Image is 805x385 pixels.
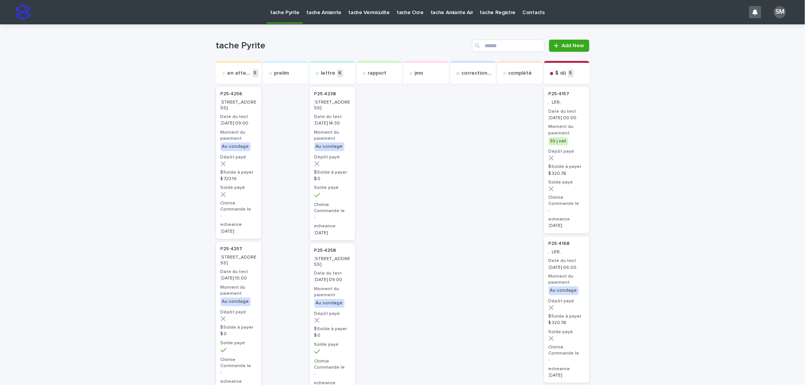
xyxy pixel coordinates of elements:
[314,121,350,126] p: [DATE] 14:30
[549,273,585,286] h3: Moment du paiement
[314,185,350,191] h3: Solde payé
[549,241,570,246] p: P25-4168
[221,324,257,331] h3: $Solde à payer
[568,69,574,77] p: 5
[221,114,257,120] h3: Date du test
[314,100,350,111] p: [STREET_ADDRESS]
[549,208,585,213] p: -
[221,129,257,142] h3: Moment du paiement
[314,169,350,176] h3: $Solde à payer
[549,91,570,97] p: P25-4157
[216,40,469,51] h1: tache Pyrite
[544,87,589,233] a: P25-4157 , LER,Date du test[DATE] 00:00Moment du paiement30 j netDépôt payé$Solde à payer$ 320.78...
[549,313,585,320] h3: $Solde à payer
[314,333,350,338] p: $ 0
[549,149,585,155] h3: Dépôt payé
[221,297,251,306] div: Au sondage
[314,129,350,142] h3: Moment du paiement
[472,40,544,52] input: Search
[227,70,251,77] p: en attente
[221,100,257,111] p: [STREET_ADDRESS]
[549,100,585,105] p: , LER,
[221,276,257,281] p: [DATE] 10:00
[314,230,350,236] p: [DATE]
[549,164,585,170] h3: $Solde à payer
[549,124,585,136] h3: Moment du paiement
[221,331,257,337] p: $ 0
[549,40,589,52] a: Add New
[221,370,257,375] p: -
[549,195,585,207] h3: Chimie Commande le
[549,115,585,121] p: [DATE] 00:00
[314,286,350,298] h3: Moment du paiement
[549,344,585,356] h3: Chimie Commande le
[549,171,585,176] p: $ 320.78
[549,265,585,270] p: [DATE] 06:00
[221,340,257,346] h3: Solde payé
[314,311,350,317] h3: Dépôt payé
[221,357,257,369] h3: Chimie Commande le
[221,246,243,252] p: P25-4257
[314,154,350,160] h3: Dépôt payé
[314,215,350,220] p: -
[337,69,343,77] p: 6
[314,248,336,253] p: P25-4258
[549,286,579,295] div: Au sondage
[314,91,336,97] p: P25-4238
[415,70,424,77] p: jmo
[562,43,584,48] span: Add New
[321,70,336,77] p: lettre
[549,357,585,363] p: -
[274,70,289,77] p: prelim
[314,358,350,371] h3: Chimie Commande le
[549,373,585,378] p: [DATE]
[221,284,257,297] h3: Moment du paiement
[221,309,257,315] h3: Dépôt payé
[221,229,257,234] p: [DATE]
[221,379,257,385] h3: echeance
[549,223,585,228] p: [DATE]
[314,342,350,348] h3: Solde payé
[314,277,350,283] p: [DATE] 09:00
[221,185,257,191] h3: Solde payé
[314,114,350,120] h3: Date du test
[314,223,350,229] h3: echeance
[314,371,350,377] p: -
[221,176,257,182] p: $ 723.19
[774,6,786,18] div: SM
[221,200,257,212] h3: Chimie Commande le
[221,222,257,228] h3: echeance
[221,91,243,97] p: P25-4256
[549,109,585,115] h3: Date du test
[544,236,589,383] a: P25-4168 , LER,Date du test[DATE] 06:00Moment du paiementAu sondageDépôt payé$Solde à payer$ 320....
[216,87,261,239] a: P25-4256 [STREET_ADDRESS]Date du test[DATE] 09:00Moment du paiementAu sondageDépôt payé$Solde à p...
[310,87,355,240] a: P25-4238 [STREET_ADDRESS]Date du test[DATE] 14:30Moment du paiementAu sondageDépôt payé$Solde à p...
[549,216,585,222] h3: echeance
[314,142,344,151] div: Au sondage
[549,249,585,255] p: , LER,
[221,213,257,219] p: -
[549,320,585,326] p: $ 320.78
[549,179,585,185] h3: Solde payé
[221,142,251,151] div: Au sondage
[15,5,30,20] img: stacker-logo-s-only.png
[549,366,585,372] h3: echeance
[549,298,585,304] h3: Dépôt payé
[549,329,585,335] h3: Solde payé
[314,202,350,214] h3: Chimie Commande le
[314,176,350,182] p: $ 0
[549,258,585,264] h3: Date du test
[221,269,257,275] h3: Date du test
[314,326,350,332] h3: $Solde à payer
[549,137,568,145] div: 30 j net
[221,255,257,266] p: [STREET_ADDRESS]
[221,121,257,126] p: [DATE] 09:00
[314,270,350,276] h3: Date du test
[509,70,532,77] p: complété
[221,169,257,176] h3: $Solde à payer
